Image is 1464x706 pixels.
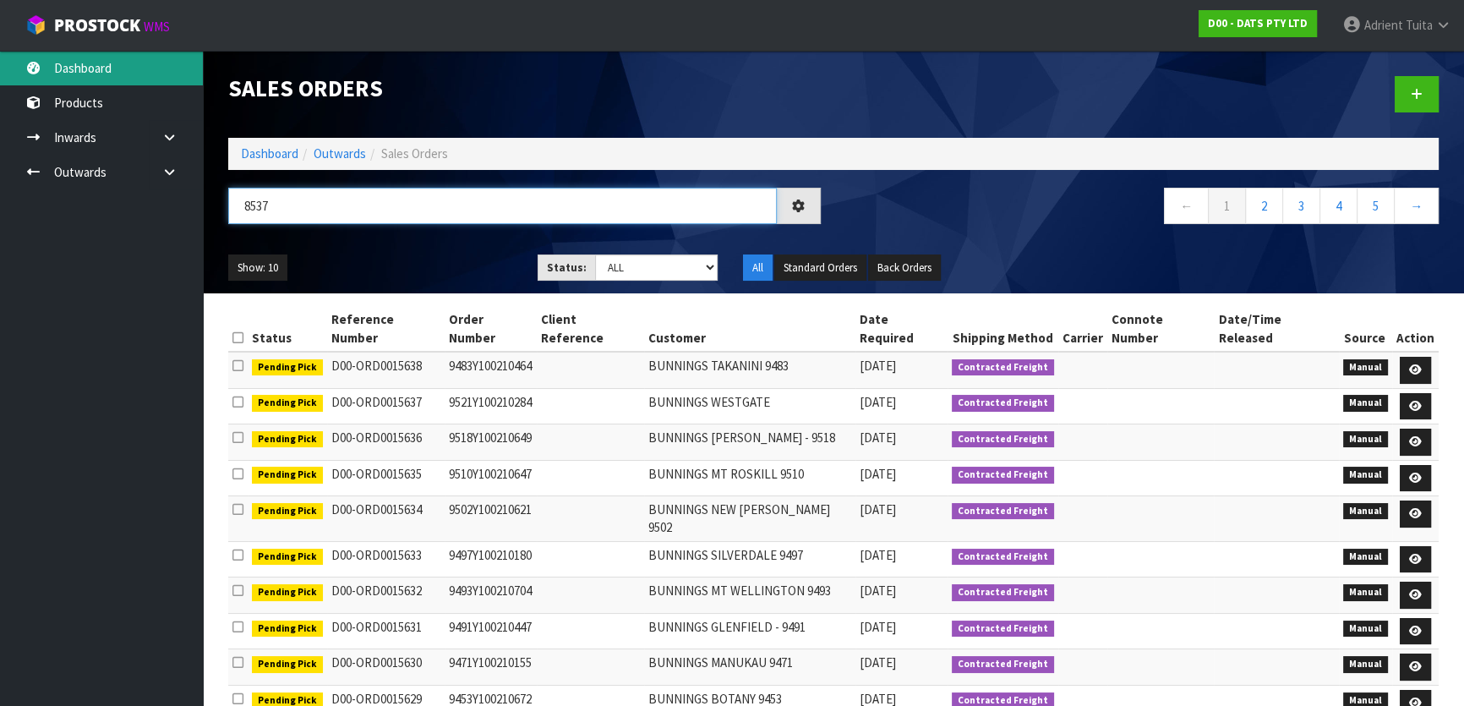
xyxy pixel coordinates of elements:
span: [DATE] [860,547,896,563]
th: Connote Number [1107,306,1214,352]
td: D00-ORD0015630 [327,649,445,686]
td: 9518Y100210649 [445,424,537,461]
td: 9483Y100210464 [445,352,537,388]
td: BUNNINGS TAKANINI 9483 [644,352,855,388]
td: BUNNINGS SILVERDALE 9497 [644,541,855,577]
th: Carrier [1058,306,1107,352]
td: 9497Y100210180 [445,541,537,577]
td: D00-ORD0015637 [327,388,445,424]
span: Manual [1343,621,1388,638]
span: Manual [1343,549,1388,566]
span: [DATE] [860,394,896,410]
span: Pending Pick [252,395,323,412]
th: Date Required [855,306,948,352]
td: 9502Y100210621 [445,496,537,542]
td: 9491Y100210447 [445,613,537,649]
td: 9471Y100210155 [445,649,537,686]
span: Pending Pick [252,431,323,448]
span: [DATE] [860,619,896,635]
span: Contracted Freight [952,621,1054,638]
td: BUNNINGS MANUKAU 9471 [644,649,855,686]
span: Contracted Freight [952,359,1054,376]
a: 3 [1282,188,1320,224]
img: cube-alt.png [25,14,46,36]
th: Shipping Method [948,306,1058,352]
strong: Status: [547,260,587,275]
span: Contracted Freight [952,395,1054,412]
small: WMS [144,19,170,35]
input: Search sales orders [228,188,777,224]
span: Contracted Freight [952,467,1054,484]
button: All [743,254,773,282]
th: Order Number [445,306,537,352]
span: Manual [1343,584,1388,601]
span: [DATE] [860,654,896,670]
a: Outwards [314,145,366,161]
td: 9521Y100210284 [445,388,537,424]
span: ProStock [54,14,140,36]
span: Pending Pick [252,359,323,376]
span: Sales Orders [381,145,448,161]
td: D00-ORD0015636 [327,424,445,461]
span: Contracted Freight [952,503,1054,520]
a: 4 [1319,188,1357,224]
span: Manual [1343,656,1388,673]
th: Date/Time Released [1214,306,1339,352]
a: Dashboard [241,145,298,161]
td: BUNNINGS WESTGATE [644,388,855,424]
span: Pending Pick [252,467,323,484]
td: D00-ORD0015631 [327,613,445,649]
td: BUNNINGS MT ROSKILL 9510 [644,460,855,496]
span: [DATE] [860,466,896,482]
span: Manual [1343,359,1388,376]
td: 9510Y100210647 [445,460,537,496]
th: Client Reference [537,306,644,352]
strong: D00 - DATS PTY LTD [1208,16,1308,30]
th: Status [248,306,327,352]
h1: Sales Orders [228,76,821,101]
span: [DATE] [860,430,896,446]
a: 5 [1357,188,1395,224]
td: D00-ORD0015635 [327,460,445,496]
th: Action [1392,306,1439,352]
span: Manual [1343,467,1388,484]
button: Show: 10 [228,254,287,282]
nav: Page navigation [846,188,1439,229]
th: Reference Number [327,306,445,352]
span: Pending Pick [252,503,323,520]
span: [DATE] [860,358,896,374]
td: BUNNINGS MT WELLINGTON 9493 [644,577,855,614]
th: Customer [644,306,855,352]
span: Manual [1343,395,1388,412]
button: Back Orders [868,254,941,282]
span: Contracted Freight [952,656,1054,673]
span: Pending Pick [252,621,323,638]
button: Standard Orders [774,254,866,282]
span: [DATE] [860,501,896,517]
a: 2 [1245,188,1283,224]
td: D00-ORD0015634 [327,496,445,542]
span: Contracted Freight [952,549,1054,566]
span: Contracted Freight [952,584,1054,601]
span: Pending Pick [252,584,323,601]
span: Tuita [1406,17,1433,33]
td: BUNNINGS [PERSON_NAME] - 9518 [644,424,855,461]
span: Manual [1343,431,1388,448]
a: ← [1164,188,1209,224]
td: BUNNINGS GLENFIELD - 9491 [644,613,855,649]
span: Pending Pick [252,656,323,673]
span: Pending Pick [252,549,323,566]
span: Manual [1343,503,1388,520]
a: 1 [1208,188,1246,224]
td: BUNNINGS NEW [PERSON_NAME] 9502 [644,496,855,542]
td: D00-ORD0015638 [327,352,445,388]
a: D00 - DATS PTY LTD [1199,10,1317,37]
a: → [1394,188,1439,224]
span: [DATE] [860,583,896,599]
td: D00-ORD0015632 [327,577,445,614]
span: Adrient [1364,17,1403,33]
td: D00-ORD0015633 [327,541,445,577]
span: Contracted Freight [952,431,1054,448]
td: 9493Y100210704 [445,577,537,614]
th: Source [1339,306,1392,352]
